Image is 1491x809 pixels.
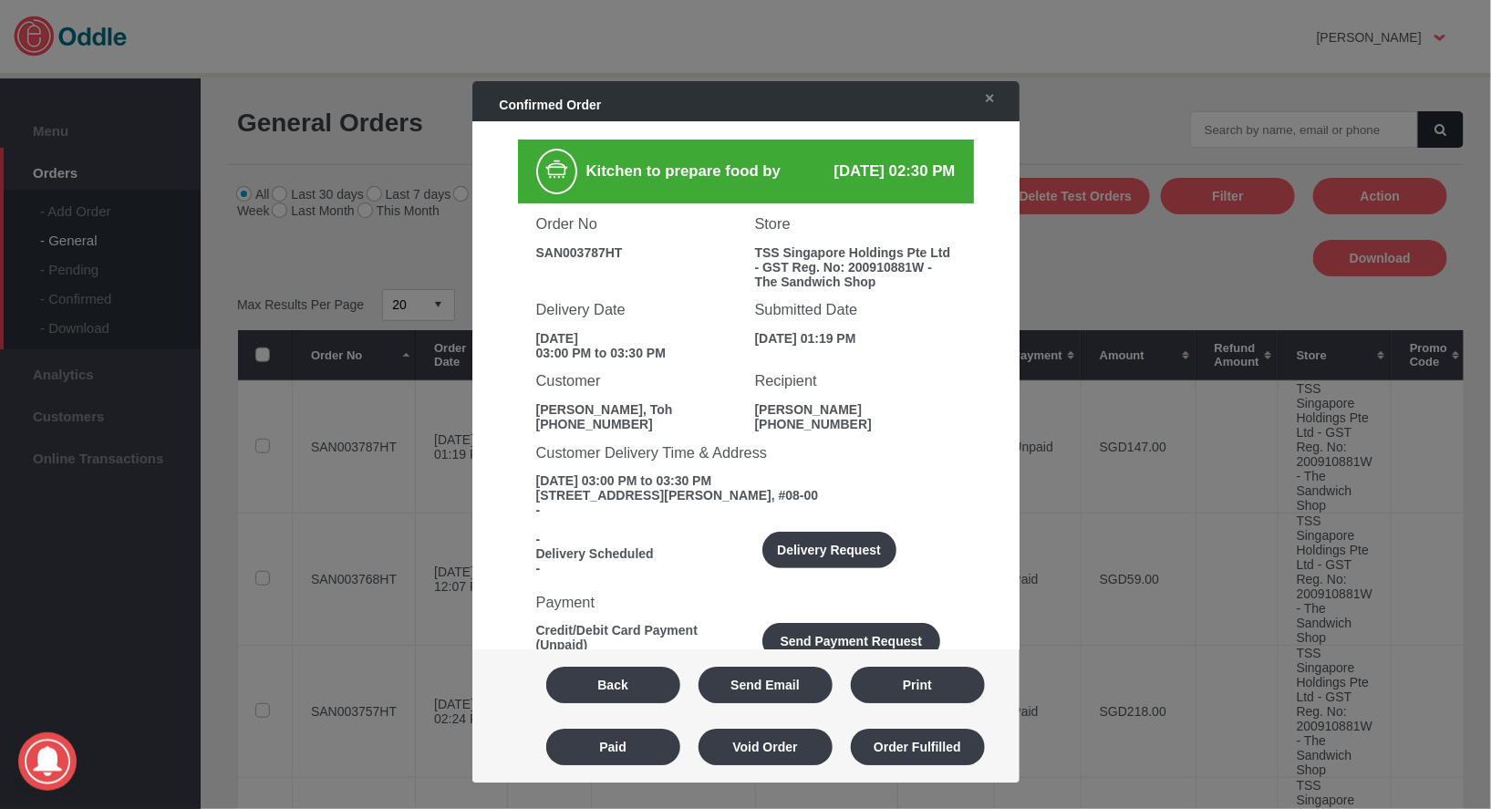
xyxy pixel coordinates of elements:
div: 03:00 PM to 03:30 PM [536,346,737,360]
div: [DATE] 03:00 PM to 03:30 PM [536,473,956,488]
div: TSS Singapore Holdings Pte Ltd - GST Reg. No: 200910881W - The Sandwich Shop [755,245,956,289]
div: [DATE] [536,331,737,346]
img: cooking.png [543,155,571,183]
div: SAN003787HT [536,245,737,260]
button: Back [546,667,680,703]
h3: Recipient [755,373,956,390]
a: ✕ [967,82,1005,115]
div: (Unpaid) [536,638,737,653]
div: [STREET_ADDRESS][PERSON_NAME], #08-00 [536,488,956,503]
h3: Customer [536,373,737,390]
button: Delivery Request [762,532,896,568]
div: [PERSON_NAME], Toh [536,402,737,417]
button: Print [851,667,985,703]
h3: Store [755,215,956,233]
div: Confirmed Order [481,88,958,121]
div: Credit/Debit Card Payment [536,624,737,638]
div: [PHONE_NUMBER] [755,417,956,431]
button: Send Payment Request [762,624,941,660]
div: [PERSON_NAME] [755,402,956,417]
div: Kitchen to prepare food by [577,149,814,194]
h3: Customer Delivery Time & Address [536,444,956,462]
div: [DATE] 01:19 PM [755,331,956,346]
button: Send Email [699,667,833,703]
h3: Payment [536,594,956,611]
button: Void Order [699,729,833,765]
div: Delivery Scheduled [536,546,737,561]
h3: Delivery Date [536,301,737,318]
button: Order Fulfilled [851,729,985,765]
button: Paid [546,729,680,765]
h3: Submitted Date [755,301,956,318]
div: [PHONE_NUMBER] [536,417,737,431]
h3: Order No [536,215,737,233]
div: - [536,561,737,576]
div: [DATE] 02:30 PM [814,162,956,181]
div: - [536,532,737,546]
div: - [536,503,956,517]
